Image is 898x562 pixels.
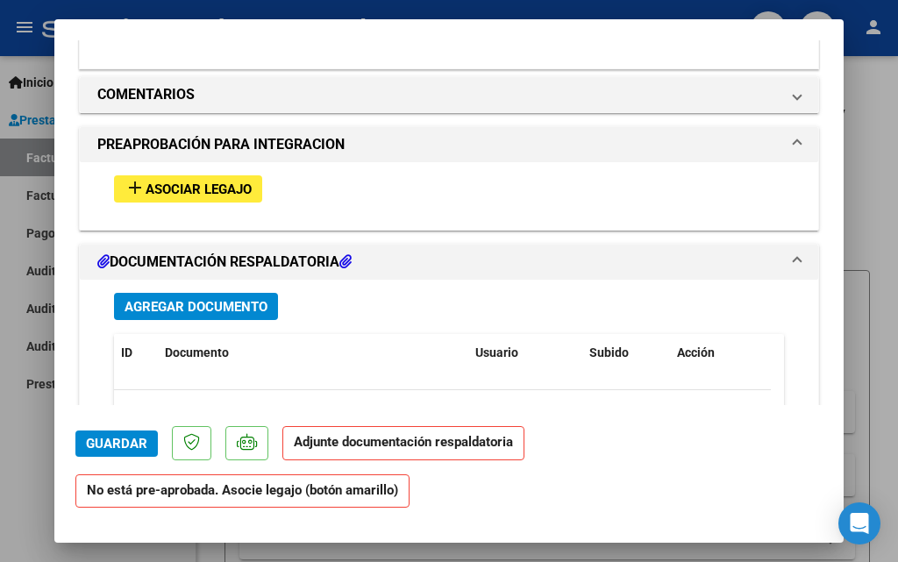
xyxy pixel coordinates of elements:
[86,436,147,452] span: Guardar
[165,345,229,359] span: Documento
[125,299,267,315] span: Agregar Documento
[589,345,629,359] span: Subido
[80,127,818,162] mat-expansion-panel-header: PREAPROBACIÓN PARA INTEGRACION
[121,345,132,359] span: ID
[97,84,195,105] h1: COMENTARIOS
[80,162,818,230] div: PREAPROBACIÓN PARA INTEGRACION
[670,334,758,372] datatable-header-cell: Acción
[582,334,670,372] datatable-header-cell: Subido
[125,177,146,198] mat-icon: add
[146,181,252,197] span: Asociar Legajo
[80,77,818,112] mat-expansion-panel-header: COMENTARIOS
[114,175,262,203] button: Asociar Legajo
[75,474,410,509] strong: No está pre-aprobada. Asocie legajo (botón amarillo)
[114,390,771,434] div: No data to display
[97,134,345,155] h1: PREAPROBACIÓN PARA INTEGRACION
[158,334,468,372] datatable-header-cell: Documento
[475,345,518,359] span: Usuario
[75,430,158,457] button: Guardar
[838,502,880,544] div: Open Intercom Messenger
[97,252,352,273] h1: DOCUMENTACIÓN RESPALDATORIA
[677,345,715,359] span: Acción
[294,434,513,450] strong: Adjunte documentación respaldatoria
[114,334,158,372] datatable-header-cell: ID
[80,245,818,280] mat-expansion-panel-header: DOCUMENTACIÓN RESPALDATORIA
[114,293,278,320] button: Agregar Documento
[468,334,582,372] datatable-header-cell: Usuario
